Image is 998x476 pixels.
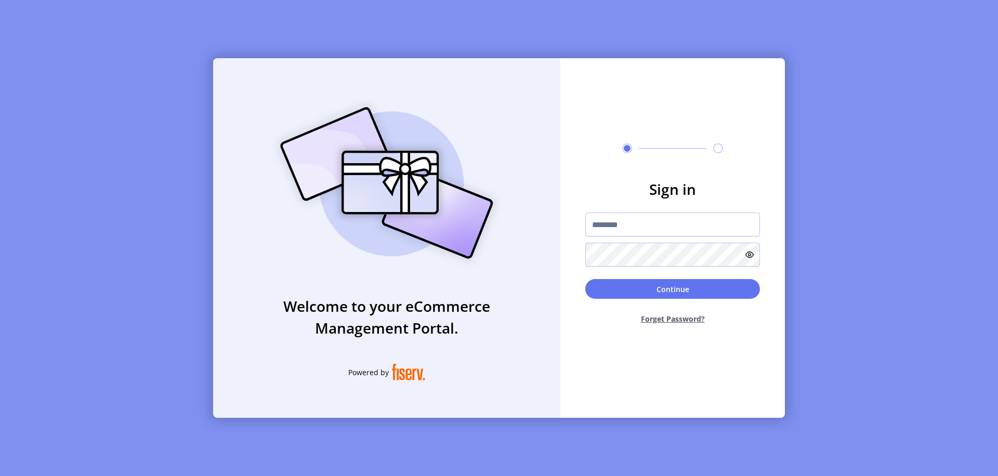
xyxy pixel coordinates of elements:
[585,178,760,200] h3: Sign in
[348,367,389,378] span: Powered by
[585,279,760,299] button: Continue
[265,96,509,270] img: card_Illustration.svg
[585,305,760,333] button: Forget Password?
[213,295,560,339] h3: Welcome to your eCommerce Management Portal.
